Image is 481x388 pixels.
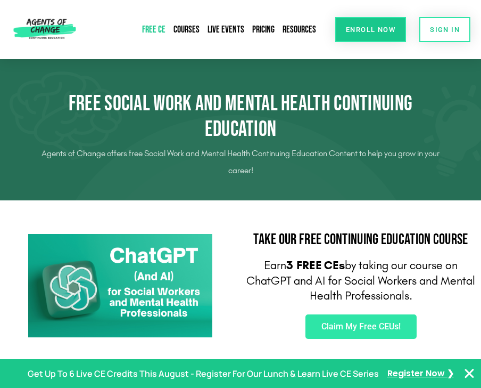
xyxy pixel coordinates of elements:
a: Courses [171,18,202,42]
a: Resources [280,18,319,42]
button: Close Banner [463,367,476,380]
span: Enroll Now [346,26,395,33]
span: Claim My Free CEUs! [321,322,401,331]
a: Claim My Free CEUs! [305,314,417,339]
a: Pricing [250,18,277,42]
a: SIGN IN [419,17,470,42]
a: Register Now ❯ [387,366,454,382]
h2: Take Our FREE Continuing Education Course [246,232,476,247]
a: Live Events [205,18,247,42]
p: Get Up To 6 Live CE Credits This August - Register For Our Lunch & Learn Live CE Series [28,366,379,382]
p: Agents of Change offers free Social Work and Mental Health Continuing Education Content to help y... [35,145,446,179]
a: Free CE [139,18,168,42]
h1: Free Social Work and Mental Health Continuing Education [35,91,446,142]
a: Enroll Now [335,17,406,42]
p: Earn by taking our course on ChatGPT and AI for Social Workers and Mental Health Professionals. [246,258,476,304]
nav: Menu [103,18,319,42]
span: SIGN IN [430,26,460,33]
b: 3 FREE CEs [286,258,345,272]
